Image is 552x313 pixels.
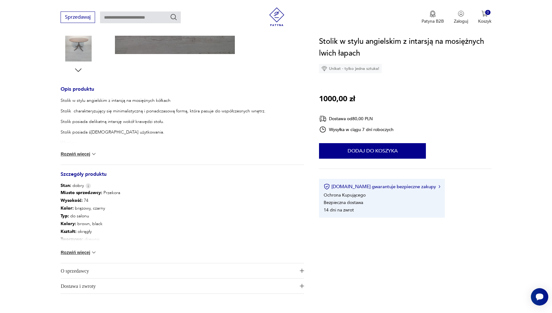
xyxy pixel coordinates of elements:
img: Ikona plusa [300,284,304,288]
p: Zaloguj [454,18,468,24]
h3: Szczegóły produktu [61,172,304,183]
img: Ikonka użytkownika [458,11,464,17]
p: 74 [61,197,120,204]
p: Stolik posiada ś[DEMOGRAPHIC_DATA] użytkowania. [61,129,266,135]
img: chevron down [91,249,97,256]
p: Koszyk [478,18,491,24]
p: brązowy, czarny [61,204,120,212]
b: Kształt : [61,229,76,234]
button: Sprzedawaj [61,11,95,23]
img: Info icon [85,183,91,188]
button: Patyna B2B [422,11,444,24]
img: Ikona dostawy [319,115,326,123]
h3: Opis produktu [61,87,304,98]
h1: Stolik w stylu angielskim z intarsją na mosiężnych lwich łapach [319,36,491,59]
b: Typ : [61,213,69,219]
img: Patyna - sklep z meblami i dekoracjami vintage [267,7,286,26]
img: Ikona medalu [430,11,436,17]
a: Ikona medaluPatyna B2B [422,11,444,24]
p: do salonu [61,212,120,220]
div: Wysyłka w ciągu 7 dni roboczych [319,126,394,133]
img: Ikona diamentu [322,66,327,71]
li: 14 dni na zwrot [324,207,354,213]
span: O sprzedawcy [61,263,295,278]
span: dobry [61,183,84,189]
div: Unikat - tylko jedna sztuka! [319,64,382,73]
button: Zaloguj [454,11,468,24]
p: Wymiary [61,140,266,146]
b: Stan: [61,183,71,188]
button: Ikona plusaO sprzedawcy [61,263,304,278]
img: Ikona strzałki w prawo [439,185,440,188]
p: Stolik posiada delikatną intarsję wokół krawędzi stołu. [61,119,266,125]
div: Dostawa od 80,00 PLN [319,115,394,123]
button: Rozwiń więcej [61,249,97,256]
button: [DOMAIN_NAME] gwarantuje bezpieczne zakupy [324,184,440,190]
img: Zdjęcie produktu Stolik w stylu angielskim z intarsją na mosiężnych lwich łapach [61,26,96,61]
li: Bezpieczna dostawa [324,200,363,206]
span: Dostawa i zwroty [61,279,295,293]
b: Tworzywo : [61,236,83,242]
div: 0 [485,10,490,15]
button: Rozwiń więcej [61,151,97,157]
button: Dodaj do koszyka [319,143,426,159]
p: okrągły [61,228,120,235]
b: Kolor: [61,205,74,211]
img: Ikona plusa [300,269,304,273]
p: Przekora [61,189,120,197]
button: Szukaj [170,13,177,21]
p: Stolik w stylu angielskim z intarsją na mosiężnych kółkach [61,98,266,104]
p: brown, black [61,220,120,228]
img: chevron down [91,151,97,157]
a: Sprzedawaj [61,16,95,20]
p: Stolik charakteryzujący się minimalistyczną i ponadczasową formą, która pasuje do współczesnych w... [61,108,266,114]
button: Ikona plusaDostawa i zwroty [61,279,304,293]
iframe: Smartsupp widget button [531,288,548,306]
p: Patyna B2B [422,18,444,24]
p: 1000,00 zł [319,93,355,105]
b: Wysokość : [61,197,83,203]
button: 0Koszyk [478,11,491,24]
b: Kolory : [61,221,76,227]
li: Ochrona Kupującego [324,192,366,198]
img: Ikona certyfikatu [324,184,330,190]
p: drewno [61,235,120,243]
b: Miasto sprzedawcy : [61,190,102,196]
img: Ikona koszyka [481,11,488,17]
